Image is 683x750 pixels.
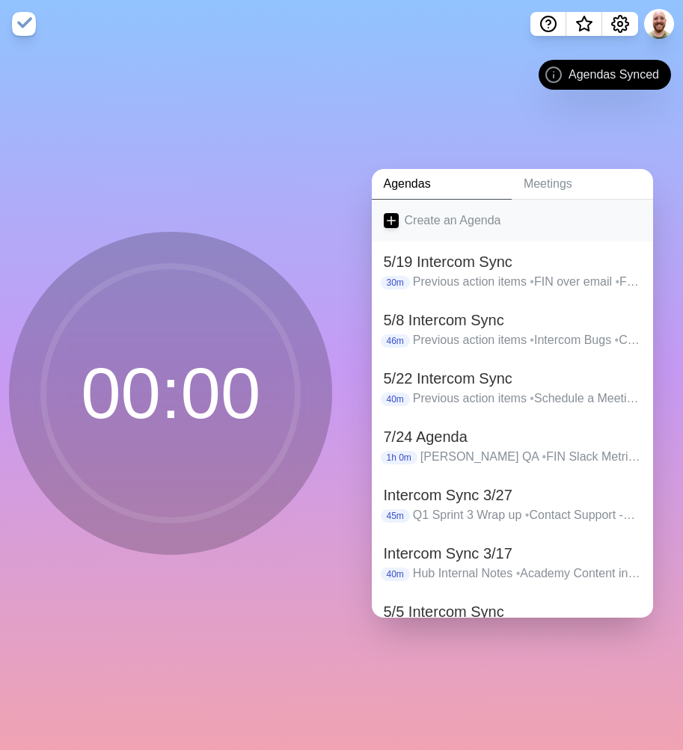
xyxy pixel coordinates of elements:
[381,334,410,348] p: 46m
[569,66,659,84] span: Agendas Synced
[530,12,566,36] button: Help
[512,169,653,200] a: Meetings
[413,390,641,408] p: Previous action items Schedule a Meeting Flow Bug Check Macros [DATE] OOO Message Google Meet Int...
[602,12,638,36] button: Settings
[12,12,36,36] img: timeblocks logo
[413,331,641,349] p: Previous action items Intercom Bugs Custom email replies /submitticket plan Intercom Outbound Sur...
[384,250,642,273] h2: 5/19 Intercom Sync
[530,275,534,288] span: •
[413,506,641,524] p: Q1 Sprint 3 Wrap up Contact Support -> Assistant CSAT measurement wrap up
[413,565,641,583] p: Hub Internal Notes Academy Content in FIN Intercom WOC Snooze FIN ID Workflows Balanced Assignmen...
[530,392,534,405] span: •
[372,169,512,200] a: Agendas
[516,567,521,580] span: •
[530,333,534,346] span: •
[384,600,642,623] h2: 5/5 Intercom Sync
[566,12,602,36] button: What’s new
[384,367,642,390] h2: 5/22 Intercom Sync
[381,451,417,464] p: 1h 0m
[384,542,642,565] h2: Intercom Sync 3/17
[525,508,530,521] span: •
[384,309,642,331] h2: 5/8 Intercom Sync
[542,450,547,463] span: •
[384,484,642,506] h2: Intercom Sync 3/27
[615,275,619,288] span: •
[381,276,410,289] p: 30m
[384,425,642,448] h2: 7/24 Agenda
[381,568,410,581] p: 40m
[420,448,641,466] p: [PERSON_NAME] QA FIN Slack Metrics PulpitAI support site Pulpit bot gave schedule link Testing me...
[381,509,410,523] p: 45m
[413,273,641,291] p: Previous action items FIN over email FIN over slack After hours messaging Bug priority language S...
[381,393,410,406] p: 40m
[615,333,619,346] span: •
[372,200,654,242] a: Create an Agenda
